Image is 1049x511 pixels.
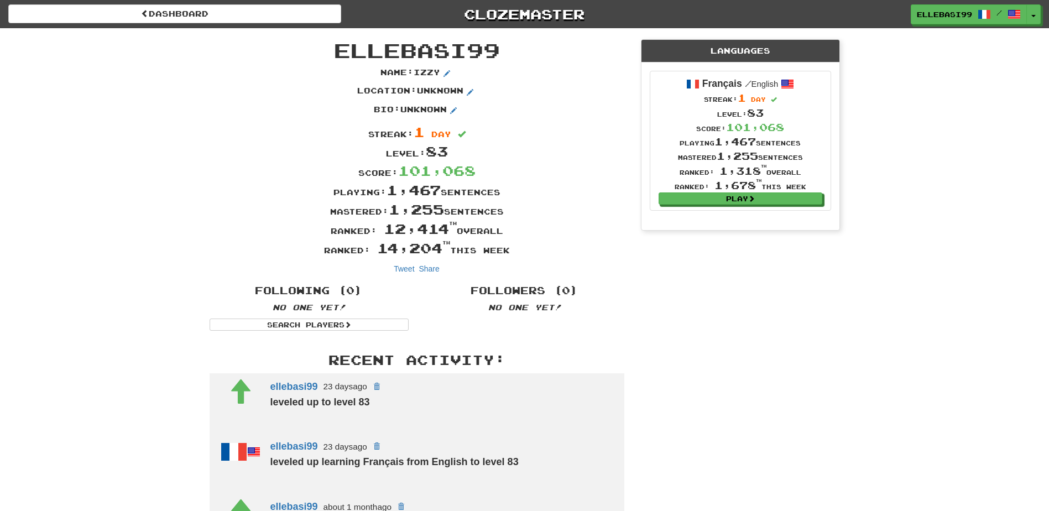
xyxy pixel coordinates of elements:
[738,92,746,104] span: 1
[394,264,414,273] a: Tweet
[210,319,409,331] a: Search Players
[675,120,806,134] div: Score:
[425,285,624,296] h4: Followers (0)
[201,161,633,180] div: Score:
[745,80,779,88] small: English
[719,165,766,177] span: 1,318
[323,442,367,451] small: 23 days ago
[449,221,457,226] sup: th
[201,200,633,219] div: Mastered: sentences
[714,179,761,191] span: 1,678
[714,135,756,148] span: 1,467
[675,164,806,178] div: Ranked: overall
[726,121,784,133] span: 101,068
[641,40,839,62] div: Languages
[201,219,633,238] div: Ranked: overall
[751,96,766,103] span: day
[917,9,972,19] span: ellebasi99
[426,143,448,159] span: 83
[270,380,318,392] a: ellebasi99
[374,104,460,117] p: Bio : Unknown
[747,107,764,119] span: 83
[398,162,476,179] span: 101,068
[431,129,451,139] span: day
[210,353,624,367] h3: Recent Activity:
[358,4,691,24] a: Clozemaster
[201,122,633,142] div: Streak:
[201,142,633,161] div: Level:
[357,85,477,98] p: Location : Unknown
[717,150,758,162] span: 1,255
[380,67,453,80] p: Name : Izzy
[323,382,367,391] small: 23 days ago
[389,201,444,217] span: 1,255
[771,97,777,103] span: Streak includes today.
[201,180,633,200] div: Playing: sentences
[488,303,561,312] em: No one yet!
[675,178,806,192] div: Ranked: this week
[761,164,766,168] sup: th
[702,78,742,89] strong: Français
[675,134,806,149] div: Playing sentences
[911,4,1027,24] a: ellebasi99 /
[675,149,806,163] div: Mastered sentences
[210,285,409,296] h4: Following (0)
[273,303,346,312] em: No one yet!
[996,9,1002,17] span: /
[201,238,633,258] div: Ranked: this week
[414,123,425,140] span: 1
[756,179,761,182] sup: th
[675,106,806,120] div: Level:
[384,220,457,237] span: 12,414
[334,38,500,62] span: ellebasi99
[387,181,441,198] span: 1,467
[270,456,519,467] strong: leveled up learning Français from English to level 83
[442,240,450,246] sup: th
[745,79,751,88] span: /
[675,91,806,105] div: Streak:
[270,441,318,452] a: ellebasi99
[270,397,370,408] strong: leveled up to level 83
[419,264,439,273] a: Share
[659,192,822,205] a: Play
[8,4,341,23] a: Dashboard
[377,239,450,256] span: 14,204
